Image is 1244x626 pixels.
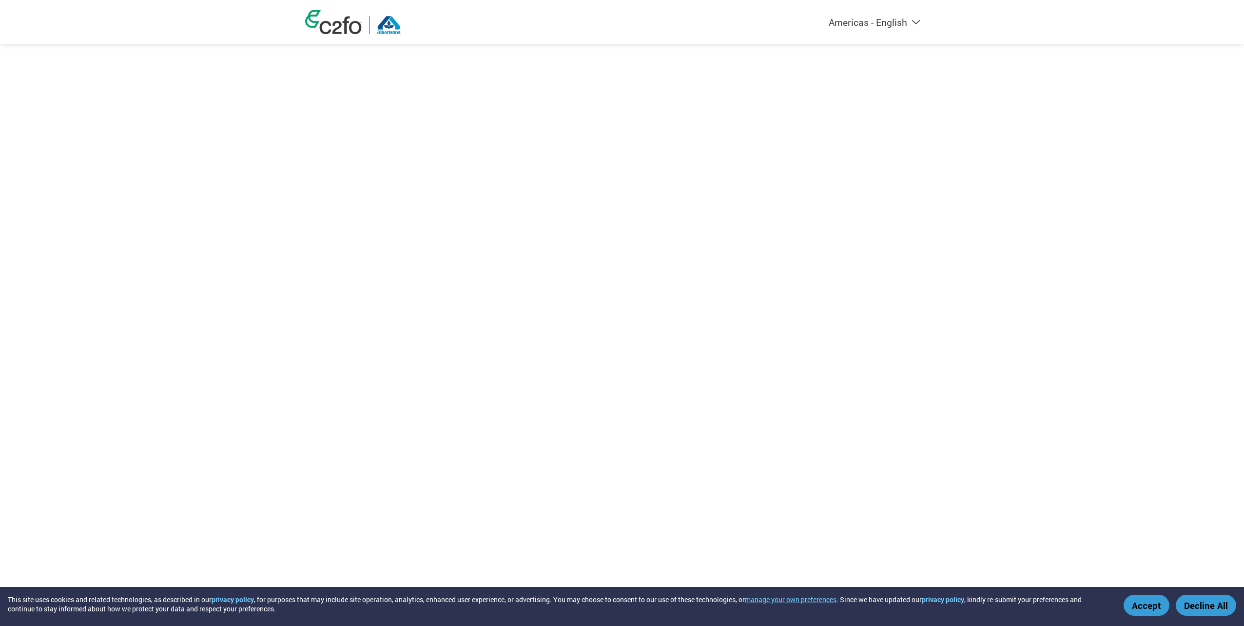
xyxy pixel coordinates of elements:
[8,595,1109,613] div: This site uses cookies and related technologies, as described in our , for purposes that may incl...
[212,595,254,604] a: privacy policy
[305,10,362,34] img: c2fo logo
[922,595,964,604] a: privacy policy
[377,16,401,34] img: Albertsons Companies
[1176,595,1236,616] button: Decline All
[745,595,836,604] button: manage your own preferences
[1124,595,1169,616] button: Accept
